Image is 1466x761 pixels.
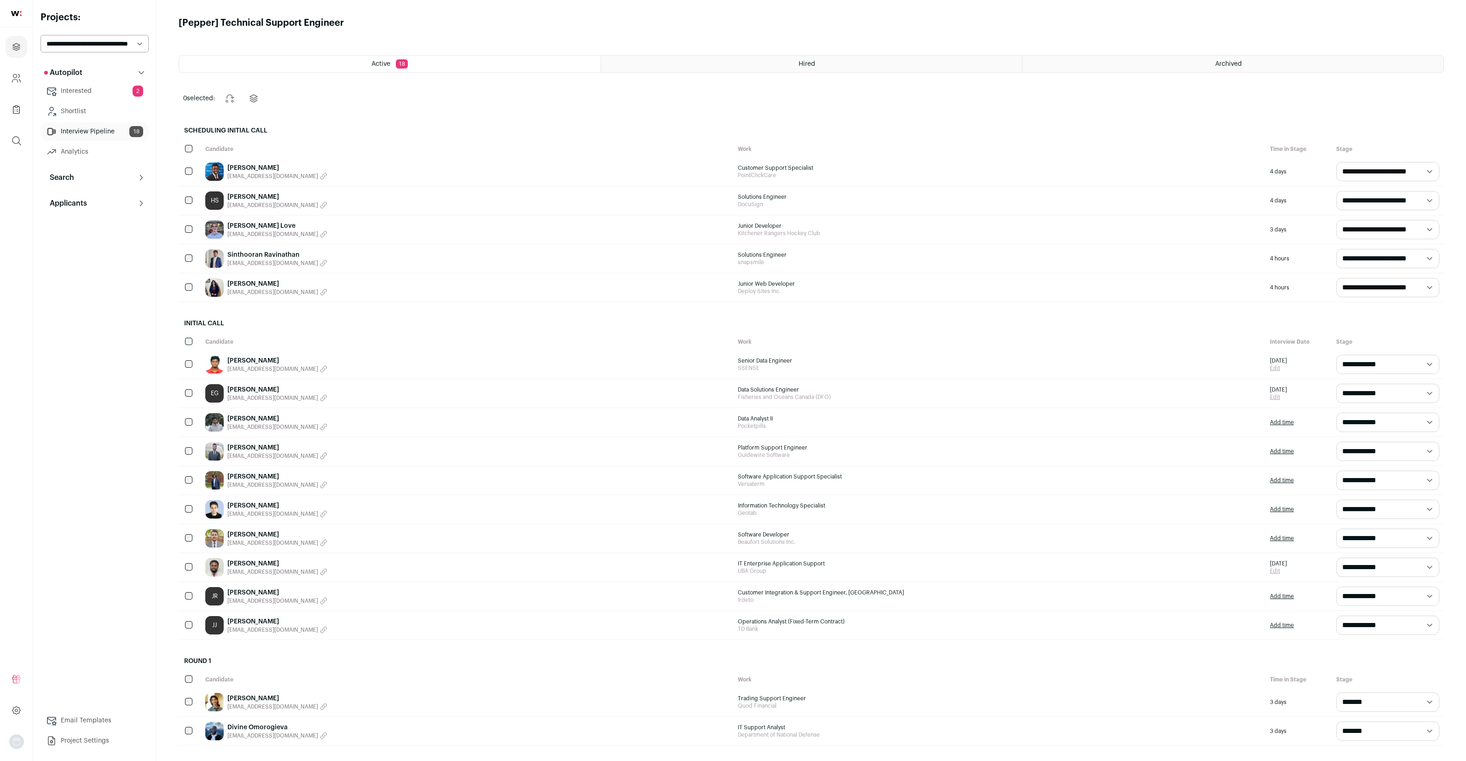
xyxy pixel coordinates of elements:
[201,141,733,157] div: Candidate
[205,471,224,490] img: 37726d9d10fa6b09945aacb27ec9a3fe0a5051c47880cd21b5a67f37dd4fe7f6.jpg
[205,529,224,548] img: 830a0280f59b57fddb62093d7c2a48b3f0c571bc24224d280411f1a8bfe06067.jpg
[227,510,318,518] span: [EMAIL_ADDRESS][DOMAIN_NAME]
[738,509,1261,517] span: Geotab
[227,530,327,539] a: [PERSON_NAME]
[1265,671,1332,688] div: Time in Stage
[9,734,24,749] button: Open dropdown
[738,618,1261,625] span: Operations Analyst (Fixed-Term Contract)
[1265,244,1332,273] div: 4 hours
[227,559,327,568] a: [PERSON_NAME]
[227,173,318,180] span: [EMAIL_ADDRESS][DOMAIN_NAME]
[1265,334,1332,350] div: Interview Date
[738,259,1261,266] span: snapsmile
[205,249,224,268] img: 29a8a878fc2086ef48f68ac234791b18f04a114204212ac2a9c2cf36fbdbdbc4.png
[41,194,149,213] button: Applicants
[205,220,224,239] img: 9a638fe11f2512c5e383cc5039701ae9ca2355f7866afaaf905318ea09deda64.jpg
[183,94,215,103] span: selected:
[1332,334,1444,350] div: Stage
[1270,448,1294,455] a: Add time
[738,251,1261,259] span: Solutions Engineer
[179,651,1444,671] h2: Round 1
[44,172,74,183] p: Search
[371,61,390,67] span: Active
[1332,141,1444,157] div: Stage
[227,703,318,710] span: [EMAIL_ADDRESS][DOMAIN_NAME]
[205,616,224,634] a: JJ
[205,413,224,432] img: 51bbe588d67d82df06304658d6ed111f83e2671facc91c921276c80c295c2cba.jpg
[227,279,327,288] a: [PERSON_NAME]
[738,164,1261,172] span: Customer Support Specialist
[227,231,318,238] span: [EMAIL_ADDRESS][DOMAIN_NAME]
[738,222,1261,230] span: Junior Developer
[201,671,733,688] div: Candidate
[227,510,327,518] button: [EMAIL_ADDRESS][DOMAIN_NAME]
[179,313,1444,334] h2: Initial Call
[9,734,24,749] img: nopic.png
[11,11,22,16] img: wellfound-shorthand-0d5821cbd27db2630d0214b213865d53afaa358527fdda9d0ea32b1df1b89c2c.svg
[41,711,149,730] a: Email Templates
[227,423,318,431] span: [EMAIL_ADDRESS][DOMAIN_NAME]
[733,141,1266,157] div: Work
[227,259,318,267] span: [EMAIL_ADDRESS][DOMAIN_NAME]
[227,723,327,732] a: Divine Omorogieva
[1270,560,1287,567] span: [DATE]
[227,221,327,231] a: [PERSON_NAME] Love
[738,702,1261,709] span: Quod Financial
[738,589,1261,596] span: Customer Integration & Support Engineer, [GEOGRAPHIC_DATA]
[738,502,1261,509] span: Information Technology Specialist
[227,626,318,634] span: [EMAIL_ADDRESS][DOMAIN_NAME]
[227,481,327,489] button: [EMAIL_ADDRESS][DOMAIN_NAME]
[41,732,149,750] a: Project Settings
[1265,273,1332,302] div: 4 hours
[227,626,327,634] button: [EMAIL_ADDRESS][DOMAIN_NAME]
[227,568,327,576] button: [EMAIL_ADDRESS][DOMAIN_NAME]
[738,386,1261,393] span: Data Solutions Engineer
[227,414,327,423] a: [PERSON_NAME]
[227,703,327,710] button: [EMAIL_ADDRESS][DOMAIN_NAME]
[179,121,1444,141] h2: Scheduling Initial Call
[227,452,318,460] span: [EMAIL_ADDRESS][DOMAIN_NAME]
[738,596,1261,604] span: Irdeto
[738,538,1261,546] span: Beaufort Solutions Inc.
[227,288,318,296] span: [EMAIL_ADDRESS][DOMAIN_NAME]
[1265,215,1332,244] div: 3 days
[41,168,149,187] button: Search
[227,732,318,739] span: [EMAIL_ADDRESS][DOMAIN_NAME]
[227,568,318,576] span: [EMAIL_ADDRESS][DOMAIN_NAME]
[205,355,224,374] img: f04666fd345fdba96e870f6e8b5a41a8205c4345c611f5675e8314226d33c5d5.jpg
[129,126,143,137] span: 18
[227,173,327,180] button: [EMAIL_ADDRESS][DOMAIN_NAME]
[183,95,187,102] span: 0
[227,192,327,202] a: [PERSON_NAME]
[738,230,1261,237] span: Kitchener Rangers Hockey Club
[227,597,327,605] button: [EMAIL_ADDRESS][DOMAIN_NAME]
[41,143,149,161] a: Analytics
[1270,506,1294,513] a: Add time
[1270,357,1287,364] span: [DATE]
[1270,364,1287,372] a: Edit
[1265,186,1332,215] div: 4 days
[227,394,327,402] button: [EMAIL_ADDRESS][DOMAIN_NAME]
[41,11,149,24] h2: Projects:
[1265,157,1332,186] div: 4 days
[227,356,327,365] a: [PERSON_NAME]
[227,539,327,547] button: [EMAIL_ADDRESS][DOMAIN_NAME]
[1270,419,1294,426] a: Add time
[205,693,224,711] img: 281e3230e04bf62b0493838d7fb0ed23c2f6b9c51535039b5eeb3f898c4485cb.jpg
[227,472,327,481] a: [PERSON_NAME]
[738,288,1261,295] span: Deploy Sites Inc.
[41,102,149,121] a: Shortlist
[738,422,1261,430] span: Pocketpills
[205,191,224,210] a: HS
[227,163,327,173] a: [PERSON_NAME]
[41,82,149,100] a: Interested2
[227,617,327,626] a: [PERSON_NAME]
[738,201,1261,208] span: DocuSign
[738,280,1261,288] span: Junior Web Developer
[738,172,1261,179] span: PointClickCare
[738,193,1261,201] span: Solutions Engineer
[205,384,224,403] div: EG
[227,597,318,605] span: [EMAIL_ADDRESS][DOMAIN_NAME]
[738,567,1261,575] span: UBA Group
